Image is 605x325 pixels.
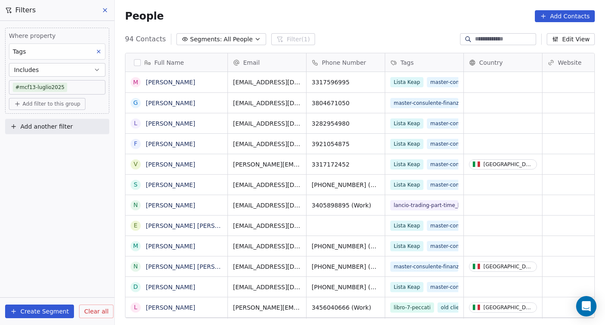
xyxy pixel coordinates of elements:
span: master-consulente-finanziario [427,282,495,292]
div: Email [228,53,306,72]
span: [PHONE_NUMBER] (Work) [312,242,380,250]
div: L [134,303,137,312]
span: [EMAIL_ADDRESS][DOMAIN_NAME] [233,181,301,189]
span: master-consulente-finanziario [427,139,495,149]
a: [PERSON_NAME] [PERSON_NAME] Mahathantri [PERSON_NAME] [146,263,336,270]
span: Lista Keap [390,241,423,251]
div: Full Name [125,53,227,72]
div: [GEOGRAPHIC_DATA] [483,161,533,167]
span: Lista Keap [390,139,423,149]
span: Lista Keap [390,221,423,231]
span: 3317596995 [312,78,380,86]
span: 94 Contacts [125,34,166,44]
span: Website [558,58,582,67]
span: master-consulente-finanziario [390,98,458,108]
div: D [133,282,138,291]
span: Lista Keap [390,282,423,292]
span: [EMAIL_ADDRESS][DOMAIN_NAME] [233,119,301,128]
span: master-consulente-finanziario [427,118,495,129]
span: master-consulente-finanziario [427,180,495,190]
span: [EMAIL_ADDRESS][DOMAIN_NAME] [233,78,301,86]
span: [EMAIL_ADDRESS][DOMAIN_NAME] [233,140,301,148]
div: Tags [385,53,463,72]
div: N [133,262,138,271]
a: [PERSON_NAME] [146,100,195,106]
div: Country [464,53,542,72]
div: grid [125,72,228,319]
span: [PERSON_NAME][EMAIL_ADDRESS][DOMAIN_NAME] [233,303,301,312]
span: Lista Keap [390,77,423,87]
span: [EMAIL_ADDRESS][DOMAIN_NAME] [233,221,301,230]
span: Tags [400,58,414,67]
button: Filter(1) [271,33,315,45]
span: 3317172452 [312,160,380,169]
button: Edit View [547,33,595,45]
button: Add Contacts [535,10,595,22]
div: G [133,98,138,107]
span: Phone Number [322,58,366,67]
span: Segments: [190,35,222,44]
span: master-consulente-finanziario [427,77,495,87]
div: S [134,180,138,189]
span: Lista Keap [390,159,423,170]
span: [EMAIL_ADDRESS][DOMAIN_NAME] [233,262,301,271]
div: V [133,160,138,169]
a: [PERSON_NAME] [PERSON_NAME] [146,222,247,229]
span: master-consulente-finanziario [427,221,495,231]
span: 3405898895 (Work) [312,201,380,210]
span: [PERSON_NAME][EMAIL_ADDRESS][DOMAIN_NAME] [233,160,301,169]
a: [PERSON_NAME] [146,120,195,127]
span: 3456040666 (Work) [312,303,380,312]
span: [EMAIL_ADDRESS][DOMAIN_NAME] [233,201,301,210]
span: lancio-trading-part-time_[DATE] [390,200,458,210]
a: [PERSON_NAME] [146,181,195,188]
span: Lista Keap [390,118,423,129]
span: All People [224,35,253,44]
div: F [134,139,137,148]
span: People [125,10,164,23]
div: Phone Number [307,53,385,72]
span: [EMAIL_ADDRESS][DOMAIN_NAME] [233,283,301,291]
a: [PERSON_NAME] [146,141,195,147]
div: E [134,221,138,230]
span: [PHONE_NUMBER] (Work) [312,181,380,189]
div: Open Intercom Messenger [576,296,596,316]
a: [PERSON_NAME] [146,304,195,311]
span: Lista Keap [390,180,423,190]
a: [PERSON_NAME] [146,202,195,209]
span: [PHONE_NUMBER] (Work) [312,262,380,271]
span: master-consulente-finanziario [390,262,458,272]
span: [EMAIL_ADDRESS][DOMAIN_NAME] [233,242,301,250]
div: n [133,201,138,210]
div: L [134,119,137,128]
span: [PHONE_NUMBER] (Work) [312,283,380,291]
div: [GEOGRAPHIC_DATA] [483,264,533,270]
span: master-consulente-finanziario [427,241,495,251]
span: 3804671050 [312,99,380,107]
span: 3282954980 [312,119,380,128]
span: Country [479,58,503,67]
span: old client-libro 7 Peccati [437,302,506,313]
div: [GEOGRAPHIC_DATA] [483,305,533,311]
span: Full Name [154,58,184,67]
div: M [133,242,138,250]
span: master-consulente-finanziario [427,159,495,170]
div: M [133,78,138,87]
span: libro-7-peccati [390,302,434,313]
span: 3921054875 [312,140,380,148]
a: [PERSON_NAME] [146,284,195,290]
span: [EMAIL_ADDRESS][DOMAIN_NAME] [233,99,301,107]
a: [PERSON_NAME] [146,161,195,168]
a: [PERSON_NAME] [146,243,195,250]
span: Email [243,58,260,67]
a: [PERSON_NAME] [146,79,195,86]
